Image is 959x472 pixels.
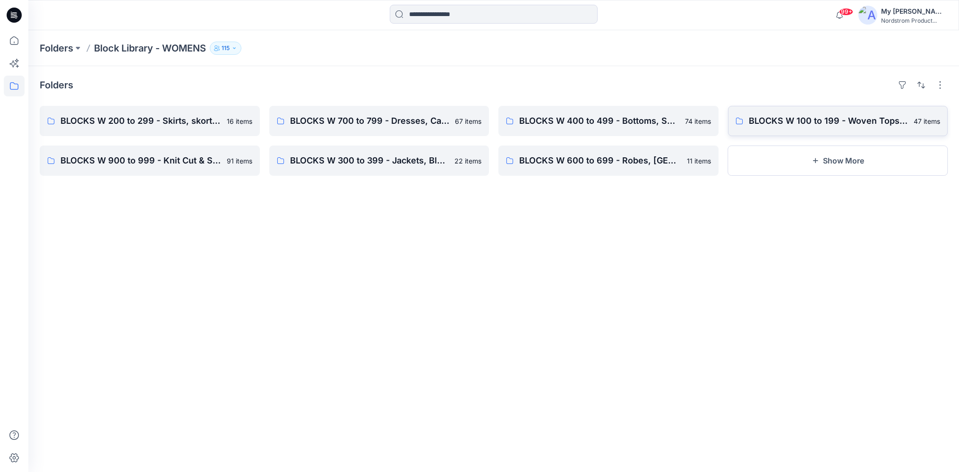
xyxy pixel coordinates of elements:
a: BLOCKS W 200 to 299 - Skirts, skorts, 1/2 Slip, Full Slip16 items [40,106,260,136]
p: BLOCKS W 100 to 199 - Woven Tops, Shirts, PJ Tops [749,114,908,128]
a: BLOCKS W 100 to 199 - Woven Tops, Shirts, PJ Tops47 items [728,106,948,136]
p: BLOCKS W 200 to 299 - Skirts, skorts, 1/2 Slip, Full Slip [60,114,221,128]
p: BLOCKS W 600 to 699 - Robes, [GEOGRAPHIC_DATA] [519,154,681,167]
a: BLOCKS W 300 to 399 - Jackets, Blazers, Outerwear, Sportscoat, Vest22 items [269,146,489,176]
h4: Folders [40,79,73,91]
p: BLOCKS W 300 to 399 - Jackets, Blazers, Outerwear, Sportscoat, Vest [290,154,449,167]
p: 74 items [685,116,711,126]
span: 99+ [839,8,853,16]
img: avatar [858,6,877,25]
p: BLOCKS W 400 to 499 - Bottoms, Shorts [519,114,679,128]
button: 115 [210,42,241,55]
p: 47 items [914,116,940,126]
p: Block Library - WOMENS [94,42,206,55]
a: BLOCKS W 900 to 999 - Knit Cut & Sew Tops91 items [40,146,260,176]
a: Folders [40,42,73,55]
p: 16 items [227,116,252,126]
p: BLOCKS W 700 to 799 - Dresses, Cami's, Gowns, Chemise [290,114,450,128]
p: 11 items [687,156,711,166]
p: 67 items [455,116,481,126]
p: 91 items [227,156,252,166]
p: 22 items [454,156,481,166]
a: BLOCKS W 600 to 699 - Robes, [GEOGRAPHIC_DATA]11 items [498,146,719,176]
p: 115 [222,43,230,53]
a: BLOCKS W 700 to 799 - Dresses, Cami's, Gowns, Chemise67 items [269,106,489,136]
button: Show More [728,146,948,176]
div: Nordstrom Product... [881,17,947,24]
div: My [PERSON_NAME] [881,6,947,17]
p: BLOCKS W 900 to 999 - Knit Cut & Sew Tops [60,154,221,167]
a: BLOCKS W 400 to 499 - Bottoms, Shorts74 items [498,106,719,136]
